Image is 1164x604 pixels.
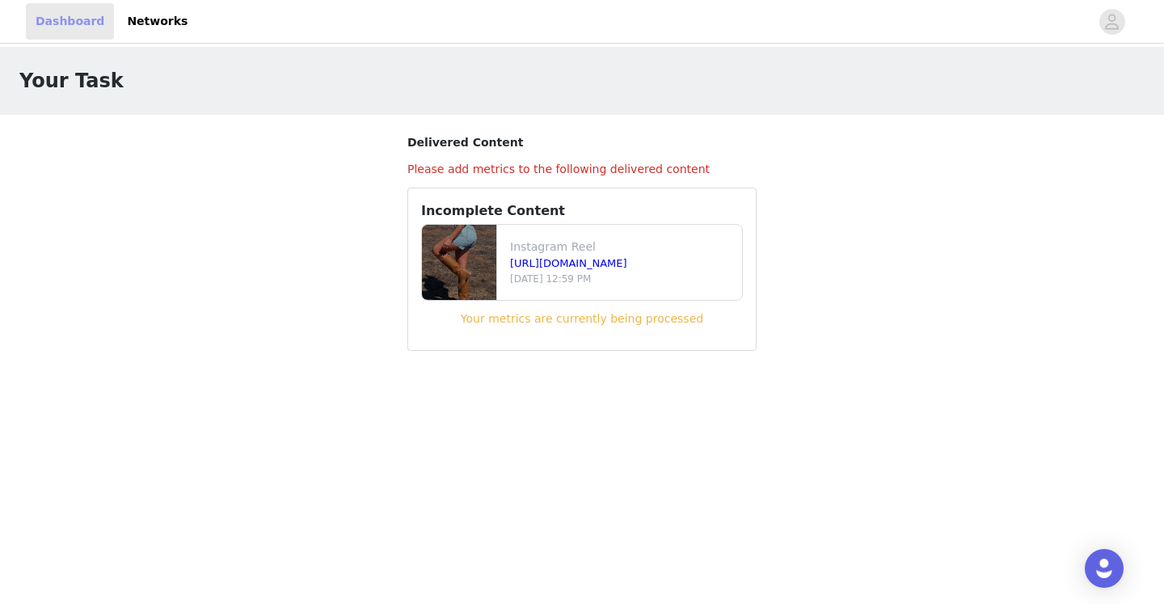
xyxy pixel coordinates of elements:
a: [URL][DOMAIN_NAME] [510,257,627,269]
h3: Incomplete Content [421,201,743,221]
h4: Please add metrics to the following delivered content [407,161,757,178]
h3: Delivered Content [407,134,757,151]
span: Your metrics are currently being processed [461,312,703,325]
a: Dashboard [26,3,114,40]
h1: Your Task [19,66,124,95]
p: [DATE] 12:59 PM [510,272,736,286]
a: Networks [117,3,197,40]
div: Open Intercom Messenger [1085,549,1124,588]
img: file [422,225,496,300]
div: avatar [1104,9,1120,35]
p: Instagram Reel [510,239,736,256]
